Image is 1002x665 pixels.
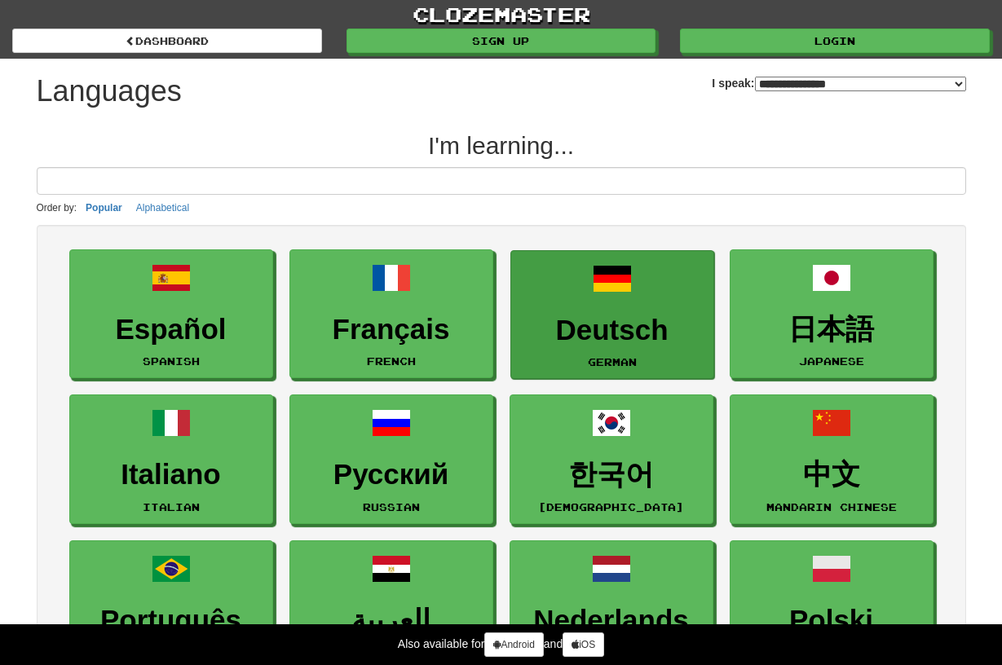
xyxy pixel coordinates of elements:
h3: العربية [298,605,484,636]
a: FrançaisFrench [289,249,493,379]
small: Spanish [143,355,200,367]
a: EspañolSpanish [69,249,273,379]
h3: Português [78,605,264,636]
small: Italian [143,501,200,513]
h3: 日本語 [739,314,925,346]
small: French [367,355,416,367]
button: Alphabetical [131,199,194,217]
h2: I'm learning... [37,132,966,159]
a: iOS [563,632,604,657]
a: DeutschGerman [510,250,714,380]
h3: Français [298,314,484,346]
select: I speak: [755,77,966,91]
button: Popular [81,199,127,217]
small: German [588,356,637,368]
small: Mandarin Chinese [766,501,897,513]
h3: Polski [739,605,925,636]
small: Russian [363,501,420,513]
small: Order by: [37,202,77,214]
h3: Русский [298,459,484,491]
h3: 中文 [739,459,925,491]
a: 日本語Japanese [730,249,934,379]
a: ItalianoItalian [69,394,273,524]
small: Japanese [799,355,864,367]
label: I speak: [712,75,965,91]
h3: Nederlands [519,605,704,636]
a: 한국어[DEMOGRAPHIC_DATA] [510,394,713,524]
a: Sign up [347,29,656,53]
h3: Italiano [78,459,264,491]
h1: Languages [37,75,182,108]
small: [DEMOGRAPHIC_DATA] [538,501,684,513]
a: РусскийRussian [289,394,493,524]
h3: Deutsch [519,315,705,346]
a: Android [484,632,543,657]
a: 中文Mandarin Chinese [730,394,934,524]
a: dashboard [12,29,322,53]
h3: Español [78,314,264,346]
h3: 한국어 [519,459,704,491]
a: Login [680,29,990,53]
